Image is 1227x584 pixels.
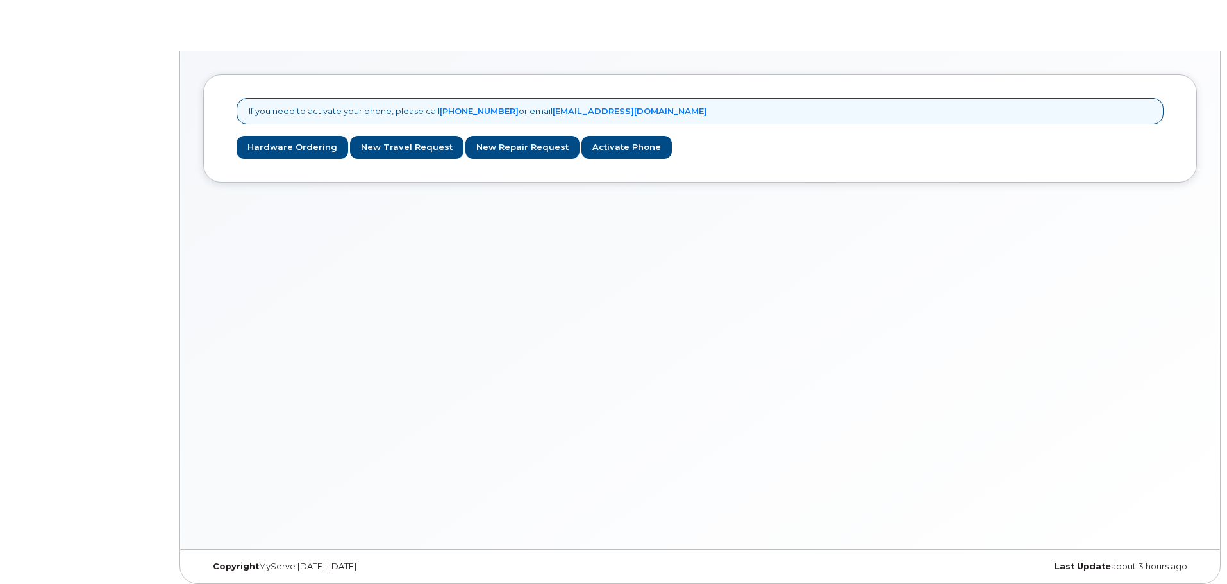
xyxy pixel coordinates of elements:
a: [PHONE_NUMBER] [440,106,519,116]
a: [EMAIL_ADDRESS][DOMAIN_NAME] [553,106,707,116]
a: New Repair Request [465,136,580,160]
strong: Last Update [1055,562,1111,571]
div: about 3 hours ago [865,562,1197,572]
strong: Copyright [213,562,259,571]
div: MyServe [DATE]–[DATE] [203,562,535,572]
a: Activate Phone [581,136,672,160]
p: If you need to activate your phone, please call or email [249,105,707,117]
a: Hardware Ordering [237,136,348,160]
a: New Travel Request [350,136,463,160]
